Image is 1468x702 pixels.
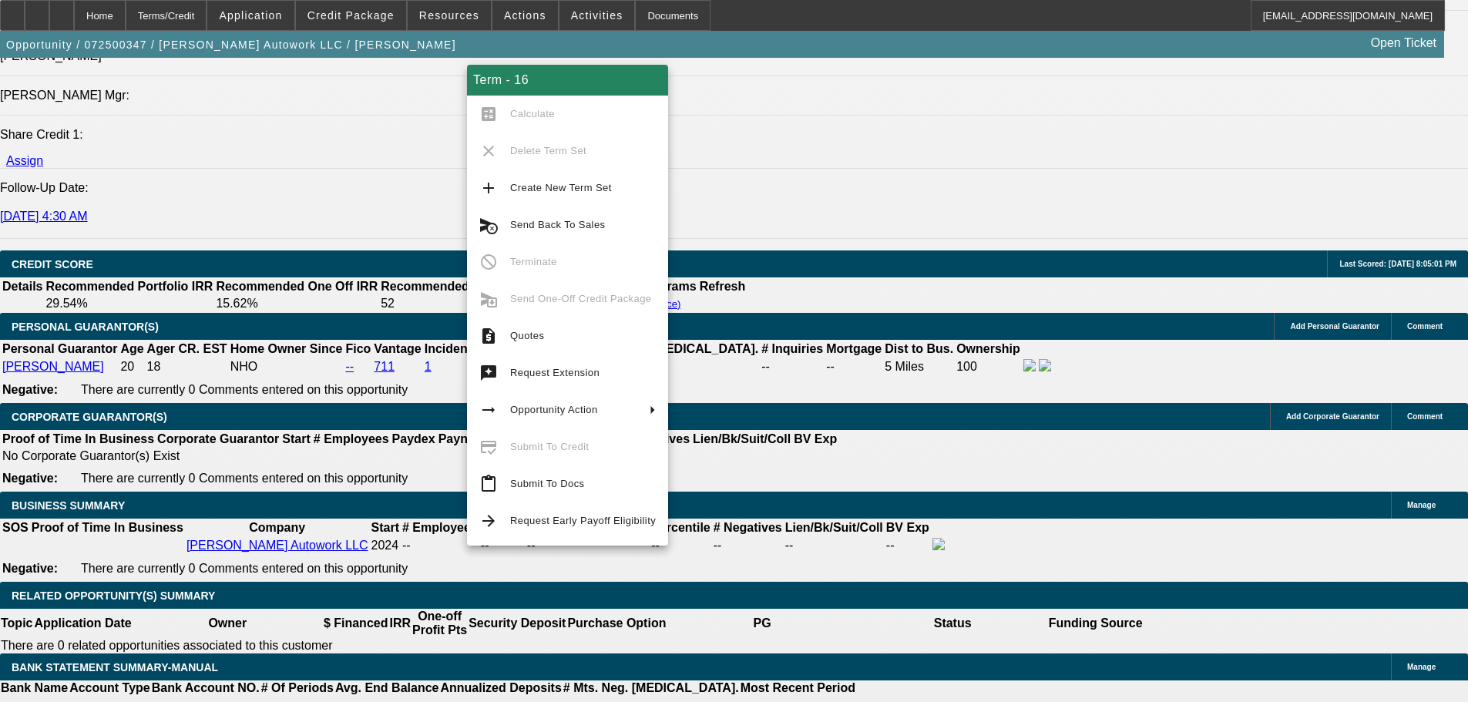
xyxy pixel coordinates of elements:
b: Lien/Bk/Suit/Coll [693,432,791,445]
b: Fico [345,342,371,355]
mat-icon: arrow_right_alt [479,401,498,419]
b: Start [282,432,310,445]
td: -- [825,358,882,375]
th: Bank Account NO. [151,680,260,696]
th: Recommended One Off IRR [215,279,378,294]
th: Funding Source [1048,609,1144,638]
img: facebook-icon.png [932,538,945,550]
span: Opportunity Action [510,404,598,415]
td: 18 [146,358,228,375]
span: Opportunity / 072500347 / [PERSON_NAME] Autowork LLC / [PERSON_NAME] [6,39,456,51]
span: Last Scored: [DATE] 8:05:01 PM [1339,260,1456,268]
td: No Corporate Guarantor(s) Exist [2,448,844,464]
td: 15.62% [215,296,378,311]
th: Recommended Max Term [380,279,530,294]
b: Mortgage [826,342,882,355]
td: -- [784,537,884,554]
div: -- [527,539,648,553]
th: Recommended Portfolio IRR [45,279,213,294]
span: BUSINESS SUMMARY [12,499,125,512]
th: Avg. End Balance [334,680,440,696]
th: Refresh [699,279,747,294]
th: Security Deposit [468,609,566,638]
span: PERSONAL GUARANTOR(S) [12,321,159,333]
mat-icon: content_paste [479,475,498,493]
b: Percentile [651,521,710,534]
mat-icon: cancel_schedule_send [479,216,498,234]
td: 2024 [371,537,400,554]
mat-icon: try [479,364,498,382]
th: One-off Profit Pts [412,609,468,638]
b: Start [371,521,399,534]
div: Term - 16 [467,65,668,96]
td: 100 [956,358,1021,375]
b: # Employees [314,432,389,445]
b: Incidents [425,342,479,355]
button: Application [207,1,294,30]
b: # Employees [402,521,478,534]
th: Most Recent Period [740,680,856,696]
th: Owner [133,609,323,638]
td: 52 [380,296,530,311]
td: 29.54% [45,296,213,311]
mat-icon: arrow_forward [479,512,498,530]
span: Request Early Payoff Eligibility [510,515,656,526]
th: PG [667,609,857,638]
span: CREDIT SCORE [12,258,93,270]
b: # Inquiries [761,342,823,355]
b: Negative: [2,383,58,396]
a: 711 [374,360,395,373]
b: Negative: [2,562,58,575]
b: Age [120,342,143,355]
b: Ager CR. EST [147,342,227,355]
mat-icon: add [479,179,498,197]
span: Add Corporate Guarantor [1286,412,1379,421]
span: Comment [1407,412,1443,421]
span: Application [219,9,282,22]
span: RELATED OPPORTUNITY(S) SUMMARY [12,589,215,602]
img: facebook-icon.png [1023,359,1036,371]
span: BANK STATEMENT SUMMARY-MANUAL [12,661,218,673]
td: NHO [230,358,344,375]
td: -- [480,537,525,554]
b: BV Exp [886,521,929,534]
b: Lien/Bk/Suit/Coll [785,521,883,534]
mat-icon: request_quote [479,327,498,345]
span: There are currently 0 Comments entered on this opportunity [81,383,408,396]
b: Ownership [956,342,1020,355]
span: Resources [419,9,479,22]
a: [PERSON_NAME] Autowork LLC [186,539,368,552]
span: There are currently 0 Comments entered on this opportunity [81,472,408,485]
th: Purchase Option [566,609,667,638]
span: Request Extension [510,367,600,378]
b: Personal Guarantor [2,342,117,355]
span: Comment [1407,322,1443,331]
th: Application Date [33,609,132,638]
div: -- [651,539,710,553]
img: linkedin-icon.png [1039,359,1051,371]
b: Corporate Guarantor [157,432,279,445]
span: Add Personal Guarantor [1290,322,1379,331]
span: CORPORATE GUARANTOR(S) [12,411,167,423]
button: Resources [408,1,491,30]
th: $ Financed [323,609,389,638]
a: Open Ticket [1365,30,1443,56]
th: Proof of Time In Business [31,520,184,536]
a: Assign [6,154,43,167]
b: Company [249,521,305,534]
th: # Of Periods [260,680,334,696]
th: # Mts. Neg. [MEDICAL_DATA]. [563,680,740,696]
span: Actions [504,9,546,22]
span: Manage [1407,501,1436,509]
div: -- [714,539,782,553]
th: Status [858,609,1048,638]
th: Proof of Time In Business [2,432,155,447]
b: BV Exp [794,432,837,445]
td: -- [885,537,930,554]
th: IRR [388,609,412,638]
th: SOS [2,520,29,536]
th: Details [2,279,43,294]
span: Send Back To Sales [510,219,605,230]
span: Quotes [510,330,544,341]
b: Vantage [374,342,421,355]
